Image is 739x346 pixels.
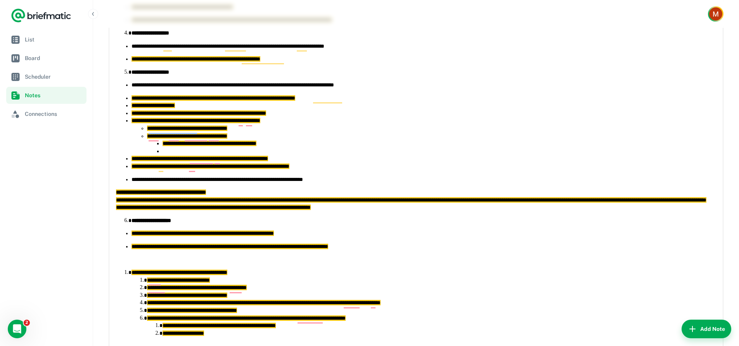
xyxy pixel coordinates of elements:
a: Notes [6,87,87,104]
span: Scheduler [25,72,83,81]
span: Board [25,54,83,62]
button: Add Note [682,320,731,338]
a: List [6,31,87,48]
span: Connections [25,110,83,118]
span: List [25,35,83,44]
a: Logo [11,8,71,23]
img: Myranda James [709,7,722,21]
a: Connections [6,105,87,122]
span: Notes [25,91,83,100]
a: Scheduler [6,68,87,85]
iframe: Intercom live chat [8,320,26,338]
button: Account button [708,6,723,22]
a: Board [6,50,87,67]
span: 2 [24,320,30,326]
